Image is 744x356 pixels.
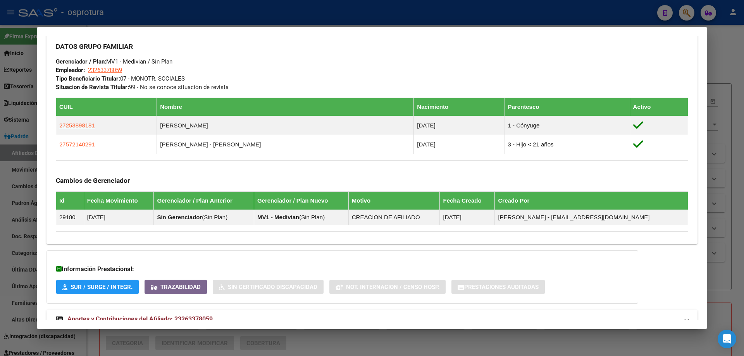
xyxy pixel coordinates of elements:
[495,210,688,225] td: [PERSON_NAME] - [EMAIL_ADDRESS][DOMAIN_NAME]
[84,192,154,210] th: Fecha Movimiento
[56,67,85,74] strong: Empleador:
[67,315,213,323] span: Aportes y Contribuciones del Afiliado: 23263378059
[56,75,185,82] span: 07 - MONOTR. SOCIALES
[414,98,505,116] th: Nacimiento
[464,284,539,291] span: Prestaciones Auditadas
[157,135,414,154] td: [PERSON_NAME] - [PERSON_NAME]
[451,280,545,294] button: Prestaciones Auditadas
[145,280,207,294] button: Trazabilidad
[56,58,172,65] span: MV1 - Medivian / Sin Plan
[414,135,505,154] td: [DATE]
[56,280,139,294] button: SUR / SURGE / INTEGR.
[56,210,84,225] td: 29180
[254,192,348,210] th: Gerenciador / Plan Nuevo
[414,116,505,135] td: [DATE]
[157,214,202,220] strong: Sin Gerenciador
[160,284,201,291] span: Trazabilidad
[630,98,688,116] th: Activo
[157,98,414,116] th: Nombre
[718,330,736,348] div: Open Intercom Messenger
[301,214,323,220] span: Sin Plan
[254,210,348,225] td: ( )
[84,210,154,225] td: [DATE]
[56,58,106,65] strong: Gerenciador / Plan:
[56,98,157,116] th: CUIL
[157,116,414,135] td: [PERSON_NAME]
[348,210,440,225] td: CREACION DE AFILIADO
[56,75,120,82] strong: Tipo Beneficiario Titular:
[346,284,439,291] span: Not. Internacion / Censo Hosp.
[56,265,629,274] h3: Información Prestacional:
[46,310,697,328] mat-expansion-panel-header: Aportes y Contribuciones del Afiliado: 23263378059
[56,192,84,210] th: Id
[88,67,122,74] span: 23263378059
[228,284,317,291] span: Sin Certificado Discapacidad
[348,192,440,210] th: Motivo
[213,280,324,294] button: Sin Certificado Discapacidad
[56,42,688,51] h3: DATOS GRUPO FAMILIAR
[71,284,133,291] span: SUR / SURGE / INTEGR.
[56,84,129,91] strong: Situacion de Revista Titular:
[505,135,630,154] td: 3 - Hijo < 21 años
[56,84,229,91] span: 99 - No se conoce situación de revista
[505,116,630,135] td: 1 - Cónyuge
[204,214,226,220] span: Sin Plan
[440,192,495,210] th: Fecha Creado
[257,214,299,220] strong: MV1 - Medivian
[440,210,495,225] td: [DATE]
[56,176,688,185] h3: Cambios de Gerenciador
[154,210,254,225] td: ( )
[495,192,688,210] th: Creado Por
[59,122,95,129] span: 27253898181
[154,192,254,210] th: Gerenciador / Plan Anterior
[505,98,630,116] th: Parentesco
[59,141,95,148] span: 27572140291
[329,280,446,294] button: Not. Internacion / Censo Hosp.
